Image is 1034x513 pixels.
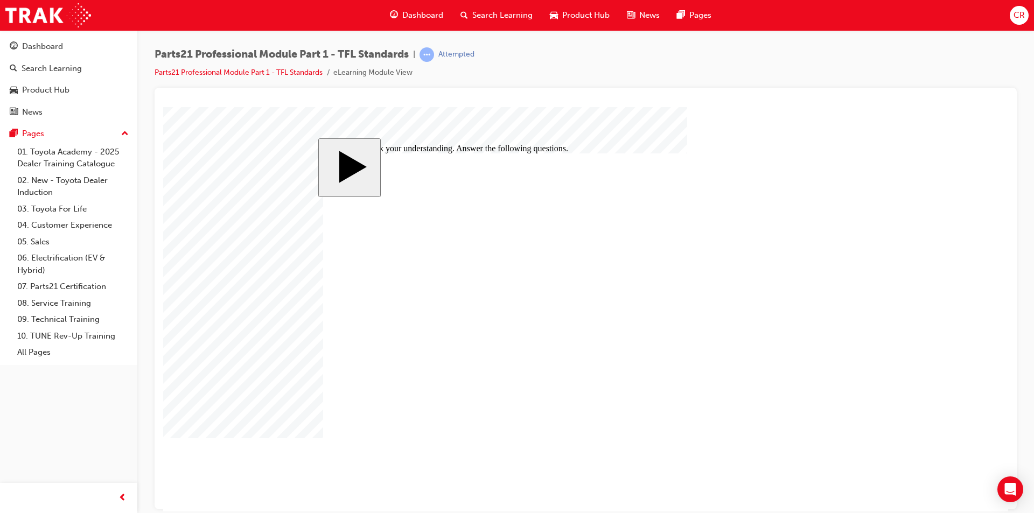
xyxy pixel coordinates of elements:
[121,127,129,141] span: up-icon
[4,80,133,100] a: Product Hub
[390,9,398,22] span: guage-icon
[118,491,127,505] span: prev-icon
[13,172,133,201] a: 02. New - Toyota Dealer Induction
[13,217,133,234] a: 04. Customer Experience
[22,106,43,118] div: News
[10,129,18,139] span: pages-icon
[381,4,452,26] a: guage-iconDashboard
[4,102,133,122] a: News
[550,9,558,22] span: car-icon
[155,48,409,61] span: Parts21 Professional Module Part 1 - TFL Standards
[627,9,635,22] span: news-icon
[22,84,69,96] div: Product Hub
[333,67,413,79] li: eLearning Module View
[562,9,610,22] span: Product Hub
[22,128,44,140] div: Pages
[13,250,133,278] a: 06. Electrification (EV & Hybrid)
[668,4,720,26] a: pages-iconPages
[155,31,218,90] button: Start
[452,4,541,26] a: search-iconSearch Learning
[13,144,133,172] a: 01. Toyota Academy - 2025 Dealer Training Catalogue
[4,34,133,124] button: DashboardSearch LearningProduct HubNews
[438,50,474,60] div: Attempted
[10,64,17,74] span: search-icon
[420,47,434,62] span: learningRecordVerb_ATTEMPT-icon
[13,295,133,312] a: 08. Service Training
[4,59,133,79] a: Search Learning
[13,311,133,328] a: 09. Technical Training
[402,9,443,22] span: Dashboard
[4,37,133,57] a: Dashboard
[10,86,18,95] span: car-icon
[1014,9,1025,22] span: CR
[10,42,18,52] span: guage-icon
[639,9,660,22] span: News
[13,344,133,361] a: All Pages
[689,9,711,22] span: Pages
[5,3,91,27] img: Trak
[22,40,63,53] div: Dashboard
[13,278,133,295] a: 07. Parts21 Certification
[472,9,533,22] span: Search Learning
[13,328,133,345] a: 10. TUNE Rev-Up Training
[155,31,690,373] div: Parts 21 Professionals 1-6 Start Course
[677,9,685,22] span: pages-icon
[618,4,668,26] a: news-iconNews
[155,68,323,77] a: Parts21 Professional Module Part 1 - TFL Standards
[460,9,468,22] span: search-icon
[997,476,1023,502] div: Open Intercom Messenger
[541,4,618,26] a: car-iconProduct Hub
[413,48,415,61] span: |
[4,124,133,144] button: Pages
[1010,6,1029,25] button: CR
[13,201,133,217] a: 03. Toyota For Life
[22,62,82,75] div: Search Learning
[10,108,18,117] span: news-icon
[13,234,133,250] a: 05. Sales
